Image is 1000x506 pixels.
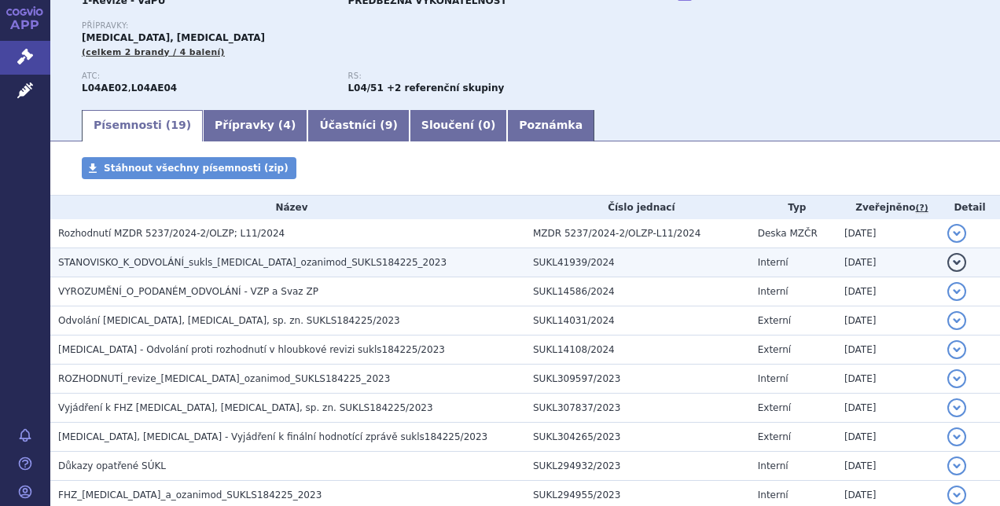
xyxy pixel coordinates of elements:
button: detail [947,253,966,272]
td: SUKL304265/2023 [525,423,750,452]
span: 0 [483,119,491,131]
span: STANOVISKO_K_ODVOLÁNÍ_sukls_ponesimod_ozanimod_SUKLS184225_2023 [58,257,447,268]
span: Interní [758,373,789,384]
div: , [82,71,347,95]
td: SUKL14586/2024 [525,277,750,306]
td: [DATE] [836,277,939,306]
td: [DATE] [836,423,939,452]
button: detail [947,340,966,359]
button: detail [947,398,966,417]
button: detail [947,486,966,504]
button: detail [947,369,966,388]
a: Sloučení (0) [410,110,507,141]
span: 4 [283,119,291,131]
span: Interní [758,257,789,268]
td: MZDR 5237/2024-2/OLZP-L11/2024 [525,219,750,248]
p: Přípravky: [82,21,614,31]
th: Detail [939,196,1000,219]
span: Interní [758,286,789,297]
td: [DATE] [836,306,939,335]
a: Účastníci (9) [307,110,409,141]
td: SUKL294932/2023 [525,452,750,481]
a: Přípravky (4) [203,110,307,141]
button: detail [947,427,966,446]
td: SUKL309597/2023 [525,365,750,394]
th: Číslo jednací [525,196,750,219]
span: 9 [385,119,393,131]
a: Písemnosti (19) [82,110,203,141]
th: Název [50,196,525,219]
td: SUKL307837/2023 [525,394,750,423]
abbr: (?) [916,203,928,214]
span: Externí [758,315,791,326]
span: Externí [758,344,791,355]
span: [MEDICAL_DATA], [MEDICAL_DATA] [82,32,265,43]
span: PONVORY - Odvolání proti rozhodnutí v hloubkové revizi sukls184225/2023 [58,344,445,355]
td: SUKL14031/2024 [525,306,750,335]
span: ROZHODNUTÍ_revize_ponesimod_ozanimod_SUKLS184225_2023 [58,373,390,384]
td: [DATE] [836,219,939,248]
a: Poznámka [507,110,594,141]
span: VYROZUMĚNÍ_O_PODANÉM_ODVOLÁNÍ - VZP a Svaz ZP [58,286,318,297]
span: 19 [171,119,186,131]
strong: +2 referenční skupiny [387,82,504,93]
span: Externí [758,431,791,442]
span: Rozhodnutí MZDR 5237/2024-2/OLZP; L11/2024 [58,228,285,239]
p: RS: [347,71,597,81]
td: [DATE] [836,394,939,423]
span: Externí [758,402,791,413]
button: detail [947,311,966,330]
td: SUKL14108/2024 [525,335,750,365]
th: Typ [750,196,836,219]
span: Interní [758,489,789,500]
span: Interní [758,460,789,471]
td: SUKL41939/2024 [525,248,750,277]
span: (celkem 2 brandy / 4 balení) [82,47,225,57]
span: Důkazy opatřené SÚKL [58,460,166,471]
td: [DATE] [836,365,939,394]
strong: OZANIMOD [82,82,128,93]
td: [DATE] [836,248,939,277]
span: PONVORY, ZEPOSIA - Vyjádření k finální hodnotící zprávě sukls184225/2023 [58,431,487,442]
span: Odvolání PONVORY, ZEPOSIA, sp. zn. SUKLS184225/2023 [58,315,400,326]
p: ATC: [82,71,332,81]
strong: ozanimod [347,82,383,93]
span: FHZ_ponesimod_a_ozanimod_SUKLS184225_2023 [58,489,322,500]
span: Stáhnout všechny písemnosti (zip) [104,163,289,174]
button: detail [947,224,966,243]
button: detail [947,456,966,475]
a: Stáhnout všechny písemnosti (zip) [82,157,296,179]
th: Zveřejněno [836,196,939,219]
strong: PONESIMOD [131,82,178,93]
span: Vyjádření k FHZ PONVORY, ZEPOSIA, sp. zn. SUKLS184225/2023 [58,402,433,413]
button: detail [947,282,966,301]
span: Deska MZČR [758,228,818,239]
td: [DATE] [836,452,939,481]
td: [DATE] [836,335,939,365]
